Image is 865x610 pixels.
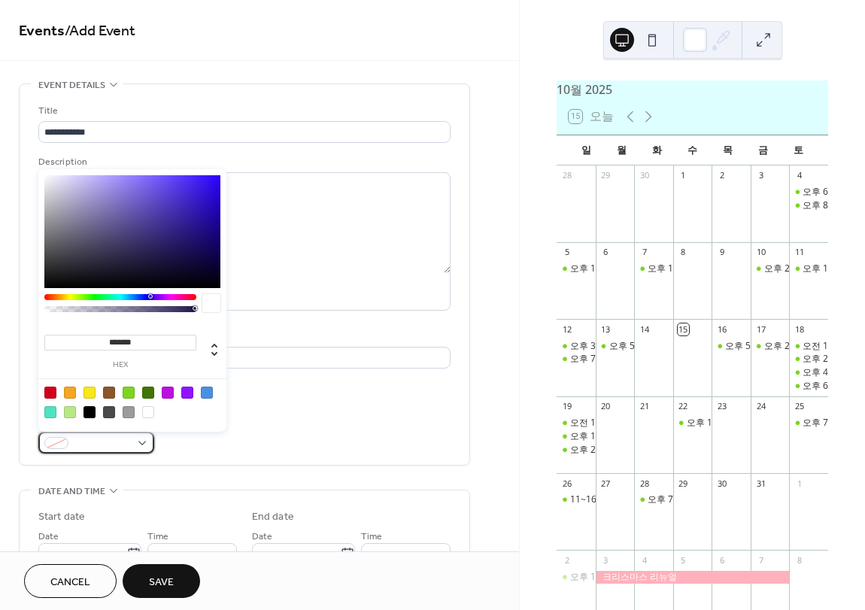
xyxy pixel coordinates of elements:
div: 1 [794,478,805,489]
div: 30 [716,478,727,489]
div: 오후 2~4, 한* [789,353,828,366]
div: 8 [794,554,805,566]
span: Cancel [50,575,90,590]
div: 오후 4~6, 김*석 [789,366,828,379]
div: 13 [600,323,612,335]
div: 30 [639,170,650,181]
div: 17 [755,323,766,335]
div: 5 [678,554,689,566]
div: 29 [678,478,689,489]
div: #FFFFFF [142,406,154,418]
div: 16 [716,323,727,335]
div: 오후 1~6, 최*준 [557,571,596,584]
div: 금 [745,135,781,165]
div: #9B9B9B [123,406,135,418]
button: Cancel [24,564,117,598]
span: Date [252,529,272,545]
div: 오후 12~2, [PERSON_NAME]연 [570,430,696,443]
div: #B8E986 [64,406,76,418]
div: #F5A623 [64,387,76,399]
div: #9013FE [181,387,193,399]
div: 화 [639,135,675,165]
div: #417505 [142,387,154,399]
div: 오후 1~3, 유*지 [557,263,596,275]
div: 21 [639,401,650,412]
div: 오후 6~8, 하*수 [789,186,828,199]
a: Events [19,17,65,46]
div: 25 [794,401,805,412]
div: 29 [600,170,612,181]
span: Date [38,529,59,545]
div: 24 [755,401,766,412]
div: 수 [675,135,710,165]
div: 오후 5~7, 김*현 [596,340,635,353]
div: 크리스마스 리뉴얼 [596,571,790,584]
div: 오후 8~10, 김*진 [789,199,828,212]
div: 오후 12~3, [PERSON_NAME]*솔 [648,263,778,275]
div: 11~16시, 정*혜 [557,493,596,506]
div: 4 [794,170,805,181]
div: Description [38,154,448,170]
div: 오후 6~9, 상*정 [789,380,828,393]
div: 오전 11~2시, 송*진 [789,340,828,353]
div: 7 [755,554,766,566]
div: 오후 2~4, 한*우 [557,444,596,457]
div: 10월 2025 [557,80,828,99]
div: 오후 2~6, 김*진 [751,340,790,353]
div: #000000 [83,406,96,418]
div: 오후 2~4, 한* [803,353,857,366]
div: #50E3C2 [44,406,56,418]
div: 20 [600,401,612,412]
div: 1 [678,170,689,181]
div: 목 [710,135,745,165]
div: 오후 7~9, 지*원 [789,417,828,429]
div: 오후 1~6, [PERSON_NAME]*[PERSON_NAME] [570,571,757,584]
div: 오후 1~3, 한*은 [673,417,712,429]
div: 월 [604,135,639,165]
div: 28 [561,170,572,181]
div: 23 [716,401,727,412]
div: #8B572A [103,387,115,399]
div: #7ED321 [123,387,135,399]
div: 오후 12~2, 김*연 [557,430,596,443]
div: #D0021B [44,387,56,399]
div: 토 [781,135,816,165]
div: 오후 3~5, [PERSON_NAME]연 [570,340,690,353]
button: Save [123,564,200,598]
div: 4 [639,554,650,566]
div: Location [38,329,448,344]
div: 2 [561,554,572,566]
div: 오후 5~7, 하*범 [725,340,789,353]
div: 8 [678,247,689,258]
span: Time [147,529,168,545]
div: 오후 5~7, 하*범 [712,340,751,353]
div: 오후 3~5, 박*연 [557,340,596,353]
div: 9 [716,247,727,258]
div: #BD10E0 [162,387,174,399]
div: 15 [678,323,689,335]
div: 오후 2~4, 이*린 [751,263,790,275]
div: 일 [569,135,604,165]
div: 오후 5~7, [PERSON_NAME]*현 [609,340,735,353]
div: 오후 7~9, 하*범 [634,493,673,506]
div: 오후 7~9, [PERSON_NAME]*우 [570,353,696,366]
div: 오후 7~9, 하*범 [648,493,712,506]
span: Event details [38,77,105,93]
div: 오후 1~3, 한*은 [687,417,751,429]
span: Save [149,575,174,590]
div: 28 [639,478,650,489]
div: 2 [716,170,727,181]
div: 19 [561,401,572,412]
div: 22 [678,401,689,412]
div: 오후 1~3, 이*영 [789,263,828,275]
div: 오후 2~4, 한*우 [570,444,634,457]
div: 3 [600,554,612,566]
div: 3 [755,170,766,181]
div: #4A4A4A [103,406,115,418]
div: 오후 1~3, 유*지 [570,263,634,275]
label: hex [44,361,196,369]
div: Start date [38,509,85,525]
div: 10 [755,247,766,258]
div: 12 [561,323,572,335]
